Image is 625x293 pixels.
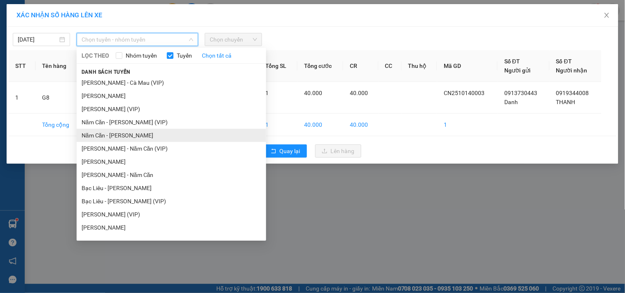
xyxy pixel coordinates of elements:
span: Tuyến [173,51,195,60]
li: Hotline: 02839552959 [77,30,344,41]
li: [PERSON_NAME] (VIP) [77,208,266,221]
td: Tổng cộng [35,114,81,136]
th: Tổng SL [259,50,297,82]
a: Chọn tất cả [202,51,232,60]
th: Tên hàng [35,50,81,82]
li: [PERSON_NAME] - Hộ Phòng [77,234,266,247]
button: rollbackQuay lại [264,144,307,158]
span: Chọn chuyến [210,33,257,46]
th: Mã GD [437,50,498,82]
li: [PERSON_NAME] [77,221,266,234]
th: Tổng cước [297,50,343,82]
li: Năm Căn - [PERSON_NAME] [77,129,266,142]
b: GỬI : Trạm Cái Nước [10,60,115,73]
li: 26 Phó Cơ Điều, Phường 12 [77,20,344,30]
span: Danh sách tuyến [77,68,136,76]
span: close [604,12,610,19]
span: Chọn tuyến - nhóm tuyến [82,33,193,46]
li: [PERSON_NAME] - Cà Mau (VIP) [77,76,266,89]
span: XÁC NHẬN SỐ HÀNG LÊN XE [16,11,102,19]
th: STT [9,50,35,82]
td: 1 [437,114,498,136]
td: 40.000 [343,114,378,136]
td: 1 [259,114,297,136]
span: Nhóm tuyến [122,51,160,60]
span: rollback [271,148,276,155]
span: Danh [504,99,518,105]
td: G8 [35,82,81,114]
li: Năm Căn - [PERSON_NAME] (VIP) [77,116,266,129]
button: Close [595,4,618,27]
li: Bạc Liêu - [PERSON_NAME] (VIP) [77,195,266,208]
span: 40.000 [304,90,322,96]
li: [PERSON_NAME] [77,155,266,168]
button: uploadLên hàng [315,144,361,158]
td: 1 [9,82,35,114]
span: LỌC THEO [82,51,109,60]
span: Quay lại [280,146,300,156]
span: Số ĐT [556,58,572,65]
span: Người nhận [556,67,588,74]
input: 14/10/2025 [18,35,58,44]
span: 0913730443 [504,90,537,96]
th: Thu hộ [402,50,438,82]
li: [PERSON_NAME] (VIP) [77,102,266,116]
li: Bạc Liêu - [PERSON_NAME] [77,181,266,195]
span: Người gửi [504,67,531,74]
span: down [189,37,194,42]
span: Số ĐT [504,58,520,65]
li: [PERSON_NAME] [77,89,266,102]
td: 40.000 [297,114,343,136]
th: CR [343,50,378,82]
li: [PERSON_NAME] - Năm Căn [77,168,266,181]
span: CN2510140003 [444,90,485,96]
li: [PERSON_NAME] - Năm Căn (VIP) [77,142,266,155]
span: 0919344008 [556,90,589,96]
th: CC [379,50,402,82]
span: 40.000 [350,90,368,96]
img: logo.jpg [10,10,51,51]
span: 1 [266,90,269,96]
span: THANH [556,99,576,105]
